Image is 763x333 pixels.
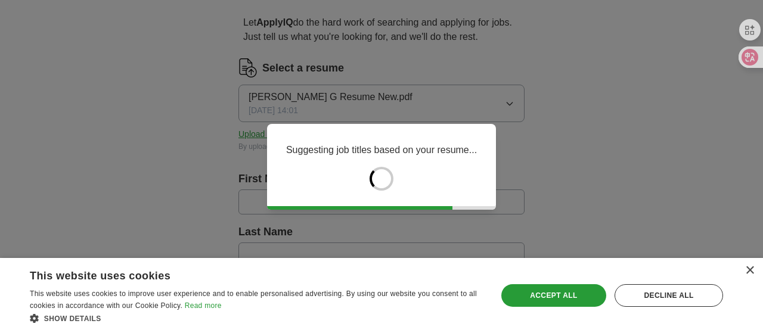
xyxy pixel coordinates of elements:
[185,301,222,310] a: Read more, opens a new window
[501,284,606,307] div: Accept all
[44,315,101,323] span: Show details
[745,266,754,275] div: Close
[30,265,454,283] div: This website uses cookies
[286,143,477,157] p: Suggesting job titles based on your resume...
[30,312,483,324] div: Show details
[30,290,477,310] span: This website uses cookies to improve user experience and to enable personalised advertising. By u...
[615,284,723,307] div: Decline all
